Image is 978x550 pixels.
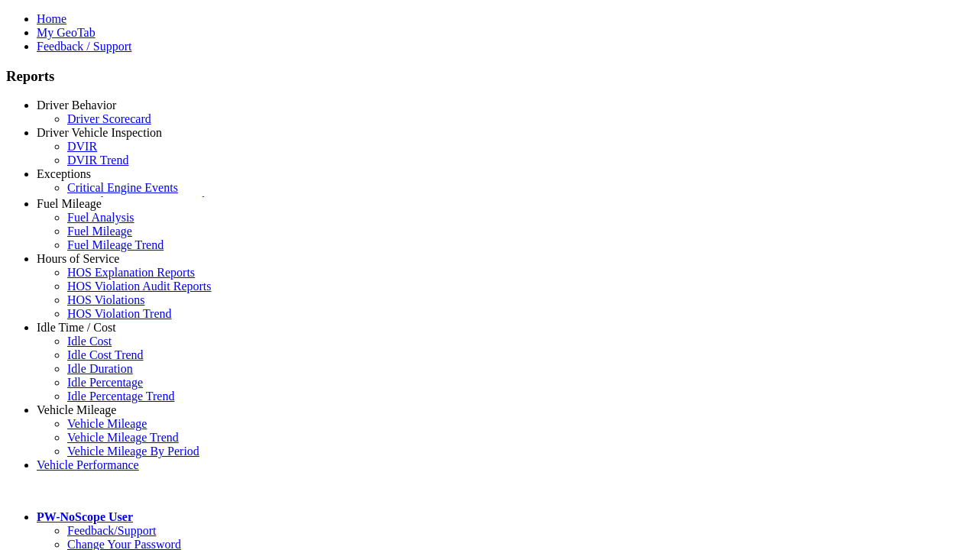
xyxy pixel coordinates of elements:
[67,445,199,458] a: Vehicle Mileage By Period
[37,167,91,180] a: Exceptions
[37,12,66,25] a: Home
[37,252,119,265] a: Hours of Service
[67,335,112,348] a: Idle Cost
[37,510,133,523] a: PW-NoScope User
[37,321,116,334] a: Idle Time / Cost
[67,307,172,320] a: HOS Violation Trend
[37,40,131,53] a: Feedback / Support
[67,154,128,167] a: DVIR Trend
[67,266,195,279] a: HOS Explanation Reports
[67,348,144,361] a: Idle Cost Trend
[67,112,151,125] a: Driver Scorecard
[37,403,116,416] a: Vehicle Mileage
[67,524,156,537] a: Feedback/Support
[6,68,972,85] h3: Reports
[67,362,133,375] a: Idle Duration
[37,126,162,139] a: Driver Vehicle Inspection
[37,26,96,39] a: My GeoTab
[67,181,178,194] a: Critical Engine Events
[67,431,179,444] a: Vehicle Mileage Trend
[67,211,134,224] a: Fuel Analysis
[67,280,212,293] a: HOS Violation Audit Reports
[37,458,139,471] a: Vehicle Performance
[67,195,205,208] a: Critical Engine Event Trend
[67,238,164,251] a: Fuel Mileage Trend
[37,197,102,210] a: Fuel Mileage
[67,225,132,238] a: Fuel Mileage
[67,140,97,153] a: DVIR
[67,390,174,403] a: Idle Percentage Trend
[67,376,143,389] a: Idle Percentage
[67,417,147,430] a: Vehicle Mileage
[37,99,116,112] a: Driver Behavior
[67,293,144,306] a: HOS Violations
